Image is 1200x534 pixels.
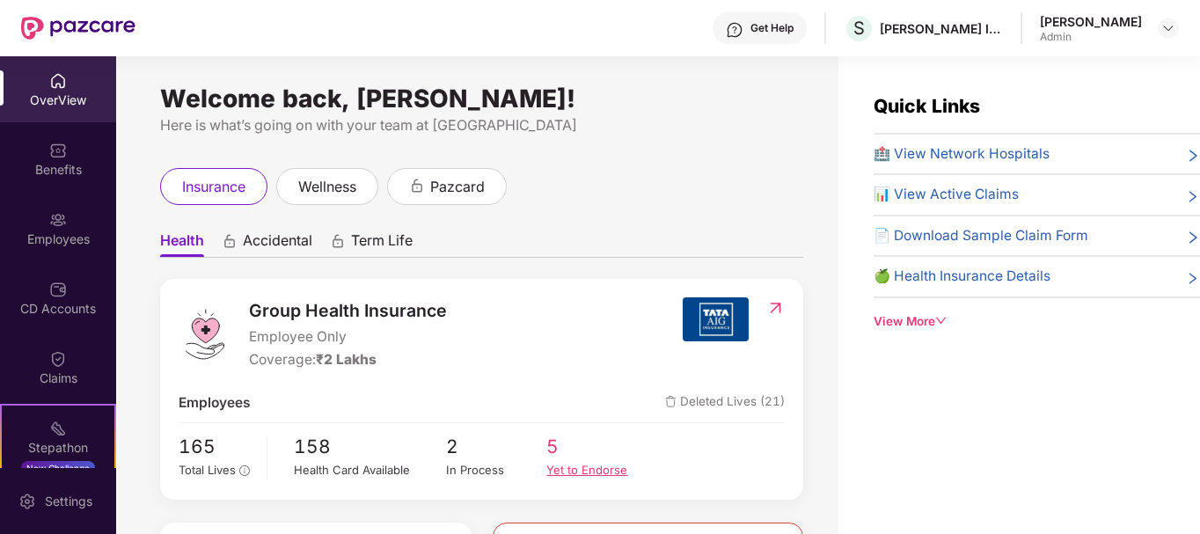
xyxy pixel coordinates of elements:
[546,432,648,461] span: 5
[874,184,1019,205] span: 📊 View Active Claims
[726,21,743,39] img: svg+xml;base64,PHN2ZyBpZD0iSGVscC0zMngzMiIgeG1sbnM9Imh0dHA6Ly93d3cudzMub3JnLzIwMDAvc3ZnIiB3aWR0aD...
[49,72,67,90] img: svg+xml;base64,PHN2ZyBpZD0iSG9tZSIgeG1sbnM9Imh0dHA6Ly93d3cudzMub3JnLzIwMDAvc3ZnIiB3aWR0aD0iMjAiIG...
[766,299,785,317] img: RedirectIcon
[874,95,980,117] span: Quick Links
[182,176,245,198] span: insurance
[179,308,231,361] img: logo
[546,461,648,479] div: Yet to Endorse
[160,231,204,257] span: Health
[853,18,865,39] span: S
[409,178,425,194] div: animation
[1040,30,1142,44] div: Admin
[1186,229,1200,246] span: right
[160,114,803,136] div: Here is what’s going on with your team at [GEOGRAPHIC_DATA]
[1186,187,1200,205] span: right
[21,461,95,475] div: New Challenge
[249,297,447,325] span: Group Health Insurance
[179,463,236,477] span: Total Lives
[49,142,67,159] img: svg+xml;base64,PHN2ZyBpZD0iQmVuZWZpdHMiIHhtbG5zPSJodHRwOi8vd3d3LnczLm9yZy8yMDAwL3N2ZyIgd2lkdGg9Ij...
[49,281,67,298] img: svg+xml;base64,PHN2ZyBpZD0iQ0RfQWNjb3VudHMiIGRhdGEtbmFtZT0iQ0QgQWNjb3VudHMiIHhtbG5zPSJodHRwOi8vd3...
[880,20,1003,37] div: [PERSON_NAME] INOTEC LIMITED
[49,350,67,368] img: svg+xml;base64,PHN2ZyBpZD0iQ2xhaW0iIHhtbG5zPSJodHRwOi8vd3d3LnczLm9yZy8yMDAwL3N2ZyIgd2lkdGg9IjIwIi...
[298,176,356,198] span: wellness
[249,349,447,370] div: Coverage:
[49,211,67,229] img: svg+xml;base64,PHN2ZyBpZD0iRW1wbG95ZWVzIiB4bWxucz0iaHR0cDovL3d3dy53My5vcmcvMjAwMC9zdmciIHdpZHRoPS...
[750,21,794,35] div: Get Help
[446,461,547,479] div: In Process
[665,396,677,407] img: deleteIcon
[330,233,346,249] div: animation
[49,420,67,437] img: svg+xml;base64,PHN2ZyB4bWxucz0iaHR0cDovL3d3dy53My5vcmcvMjAwMC9zdmciIHdpZHRoPSIyMSIgaGVpZ2h0PSIyMC...
[430,176,485,198] span: pazcard
[18,493,36,510] img: svg+xml;base64,PHN2ZyBpZD0iU2V0dGluZy0yMHgyMCIgeG1sbnM9Imh0dHA6Ly93d3cudzMub3JnLzIwMDAvc3ZnIiB3aW...
[179,432,254,461] span: 165
[1186,147,1200,165] span: right
[222,233,238,249] div: animation
[294,432,445,461] span: 158
[294,461,445,479] div: Health Card Available
[874,143,1050,165] span: 🏥 View Network Hospitals
[874,225,1088,246] span: 📄 Download Sample Claim Form
[446,432,547,461] span: 2
[160,91,803,106] div: Welcome back, [PERSON_NAME]!
[1040,13,1142,30] div: [PERSON_NAME]
[249,326,447,347] span: Employee Only
[683,297,749,341] img: insurerIcon
[316,351,377,368] span: ₹2 Lakhs
[179,392,251,413] span: Employees
[874,266,1050,287] span: 🍏 Health Insurance Details
[21,17,135,40] img: New Pazcare Logo
[243,231,312,257] span: Accidental
[1161,21,1175,35] img: svg+xml;base64,PHN2ZyBpZD0iRHJvcGRvd24tMzJ4MzIiIHhtbG5zPSJodHRwOi8vd3d3LnczLm9yZy8yMDAwL3N2ZyIgd2...
[935,315,948,327] span: down
[665,392,785,413] span: Deleted Lives (21)
[239,465,250,476] span: info-circle
[1186,269,1200,287] span: right
[874,312,1200,331] div: View More
[2,439,114,457] div: Stepathon
[351,231,413,257] span: Term Life
[40,493,98,510] div: Settings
